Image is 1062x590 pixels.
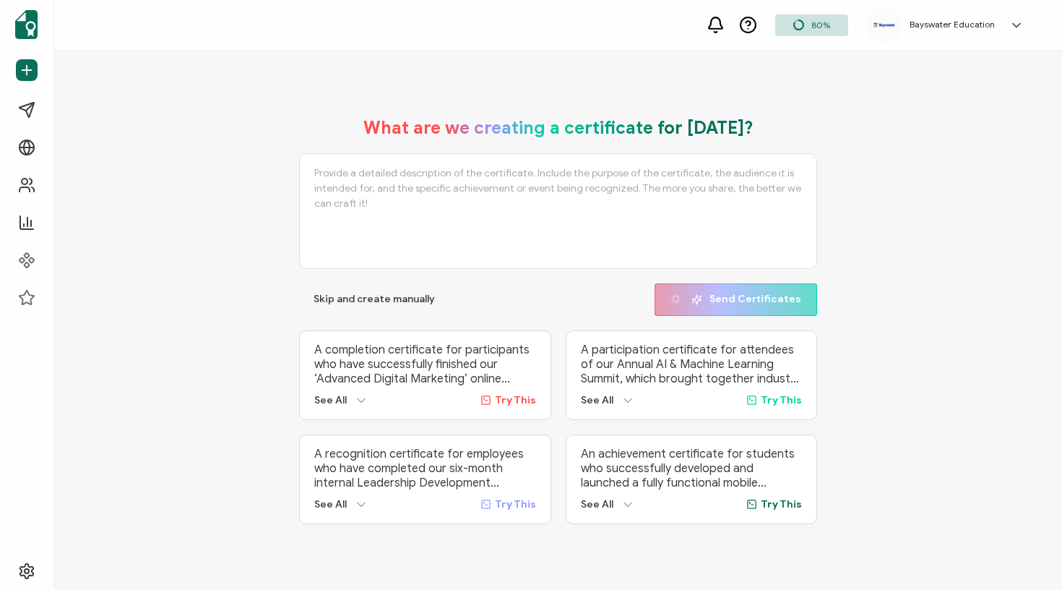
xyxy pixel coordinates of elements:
[363,117,754,139] h1: What are we creating a certificate for [DATE]?
[314,394,347,406] span: See All
[761,498,802,510] span: Try This
[15,10,38,39] img: sertifier-logomark-colored.svg
[314,343,536,386] p: A completion certificate for participants who have successfully finished our ‘Advanced Digital Ma...
[299,283,449,316] button: Skip and create manually
[314,447,536,490] p: A recognition certificate for employees who have completed our six-month internal Leadership Deve...
[811,20,830,30] span: 80%
[581,447,803,490] p: An achievement certificate for students who successfully developed and launched a fully functiona...
[814,427,1062,590] div: Виджет чата
[910,20,995,30] h5: Bayswater Education
[581,498,613,510] span: See All
[873,22,895,27] img: e421b917-46e4-4ebc-81ec-125abdc7015c.png
[495,498,536,510] span: Try This
[581,394,613,406] span: See All
[314,498,347,510] span: See All
[495,394,536,406] span: Try This
[314,294,435,304] span: Skip and create manually
[814,427,1062,590] iframe: Chat Widget
[761,394,802,406] span: Try This
[581,343,803,386] p: A participation certificate for attendees of our Annual AI & Machine Learning Summit, which broug...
